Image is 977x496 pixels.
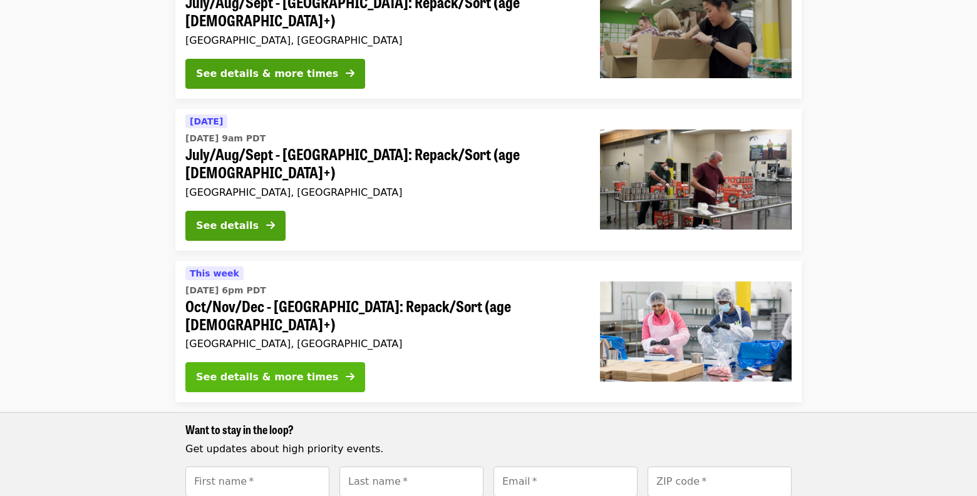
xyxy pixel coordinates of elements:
i: arrow-right icon [346,68,354,79]
a: See details for "Oct/Nov/Dec - Beaverton: Repack/Sort (age 10+)" [175,261,802,403]
div: [GEOGRAPHIC_DATA], [GEOGRAPHIC_DATA] [185,186,580,198]
div: [GEOGRAPHIC_DATA], [GEOGRAPHIC_DATA] [185,338,580,350]
i: arrow-right icon [346,371,354,383]
div: [GEOGRAPHIC_DATA], [GEOGRAPHIC_DATA] [185,34,580,46]
span: July/Aug/Sept - [GEOGRAPHIC_DATA]: Repack/Sort (age [DEMOGRAPHIC_DATA]+) [185,145,580,181]
time: [DATE] 6pm PDT [185,284,266,297]
a: See details for "July/Aug/Sept - Portland: Repack/Sort (age 16+)" [175,109,802,251]
div: See details & more times [196,66,338,81]
button: See details & more times [185,59,365,89]
time: [DATE] 9am PDT [185,132,266,145]
button: See details & more times [185,362,365,392]
img: Oct/Nov/Dec - Beaverton: Repack/Sort (age 10+) organized by Oregon Food Bank [600,281,792,382]
button: See details [185,211,286,241]
span: Get updates about high priority events. [185,443,383,455]
span: This week [190,268,239,278]
span: [DATE] [190,116,223,126]
span: Want to stay in the loop? [185,421,294,437]
div: See details [196,218,259,233]
img: July/Aug/Sept - Portland: Repack/Sort (age 16+) organized by Oregon Food Bank [600,129,792,230]
i: arrow-right icon [266,220,275,231]
div: See details & more times [196,370,338,385]
span: Oct/Nov/Dec - [GEOGRAPHIC_DATA]: Repack/Sort (age [DEMOGRAPHIC_DATA]+) [185,297,580,333]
